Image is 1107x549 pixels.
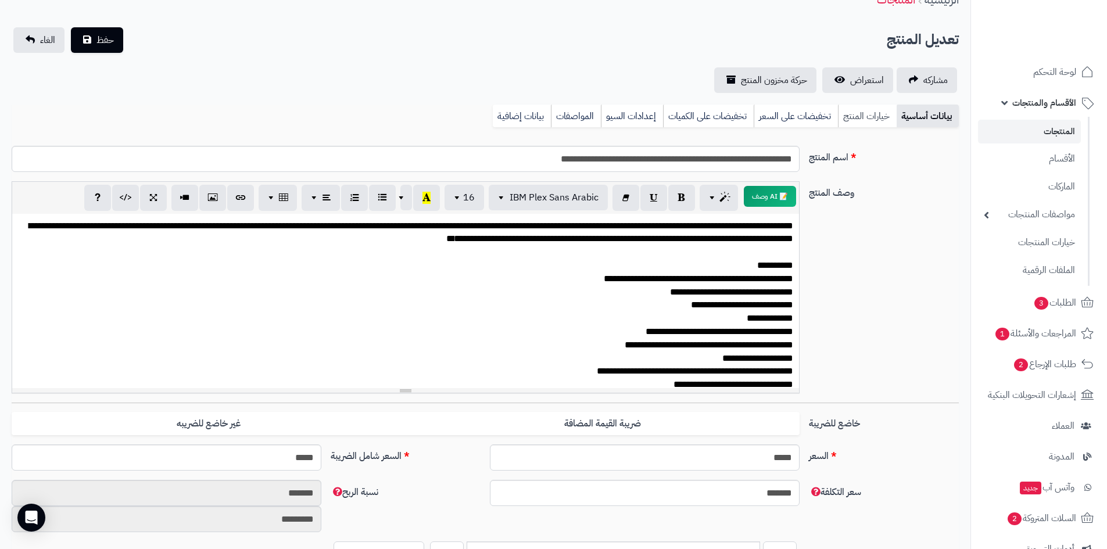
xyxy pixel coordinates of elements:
[96,33,114,47] span: حفظ
[978,412,1100,440] a: العملاء
[1028,26,1096,51] img: logo-2.png
[601,105,663,128] a: إعدادات السيو
[978,504,1100,532] a: السلات المتروكة2
[897,67,957,93] a: مشاركه
[978,473,1100,501] a: وآتس آبجديد
[1033,64,1076,80] span: لوحة التحكم
[1049,448,1074,465] span: المدونة
[1006,510,1076,526] span: السلات المتروكة
[1019,479,1074,496] span: وآتس آب
[17,504,45,532] div: Open Intercom Messenger
[71,27,123,53] button: حفظ
[804,181,963,200] label: وصف المنتج
[510,191,599,204] span: IBM Plex Sans Arabic
[994,325,1076,342] span: المراجعات والأسئلة
[978,320,1100,347] a: المراجعات والأسئلة1
[489,185,608,210] button: IBM Plex Sans Arabic
[804,412,963,430] label: خاضع للضريبة
[663,105,754,128] a: تخفيضات على الكميات
[1034,296,1049,310] span: 3
[978,289,1100,317] a: الطلبات3
[978,230,1081,255] a: خيارات المنتجات
[406,412,800,436] label: ضريبة القيمة المضافة
[988,387,1076,403] span: إشعارات التحويلات البنكية
[838,105,897,128] a: خيارات المنتج
[804,146,963,164] label: اسم المنتج
[744,186,796,207] button: 📝 AI وصف
[1012,95,1076,111] span: الأقسام والمنتجات
[714,67,816,93] a: حركة مخزون المنتج
[1008,512,1022,525] span: 2
[551,105,601,128] a: المواصفات
[331,485,378,499] span: نسبة الربح
[40,33,55,47] span: الغاء
[978,350,1100,378] a: طلبات الإرجاع2
[1014,358,1029,371] span: 2
[326,444,485,463] label: السعر شامل الضريبة
[978,443,1100,471] a: المدونة
[897,105,959,128] a: بيانات أساسية
[978,174,1081,199] a: الماركات
[1033,295,1076,311] span: الطلبات
[1013,356,1076,372] span: طلبات الإرجاع
[445,185,484,210] button: 16
[978,202,1081,227] a: مواصفات المنتجات
[978,120,1081,143] a: المنتجات
[887,28,959,52] h2: تعديل المنتج
[463,191,475,204] span: 16
[978,58,1100,86] a: لوحة التحكم
[804,444,963,463] label: السعر
[978,258,1081,283] a: الملفات الرقمية
[754,105,838,128] a: تخفيضات على السعر
[978,381,1100,409] a: إشعارات التحويلات البنكية
[13,27,65,53] a: الغاء
[822,67,893,93] a: استعراض
[741,73,807,87] span: حركة مخزون المنتج
[493,105,551,128] a: بيانات إضافية
[850,73,884,87] span: استعراض
[923,73,948,87] span: مشاركه
[809,485,861,499] span: سعر التكلفة
[1020,482,1041,494] span: جديد
[12,412,406,436] label: غير خاضع للضريبه
[1052,418,1074,434] span: العملاء
[995,327,1010,340] span: 1
[978,146,1081,171] a: الأقسام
